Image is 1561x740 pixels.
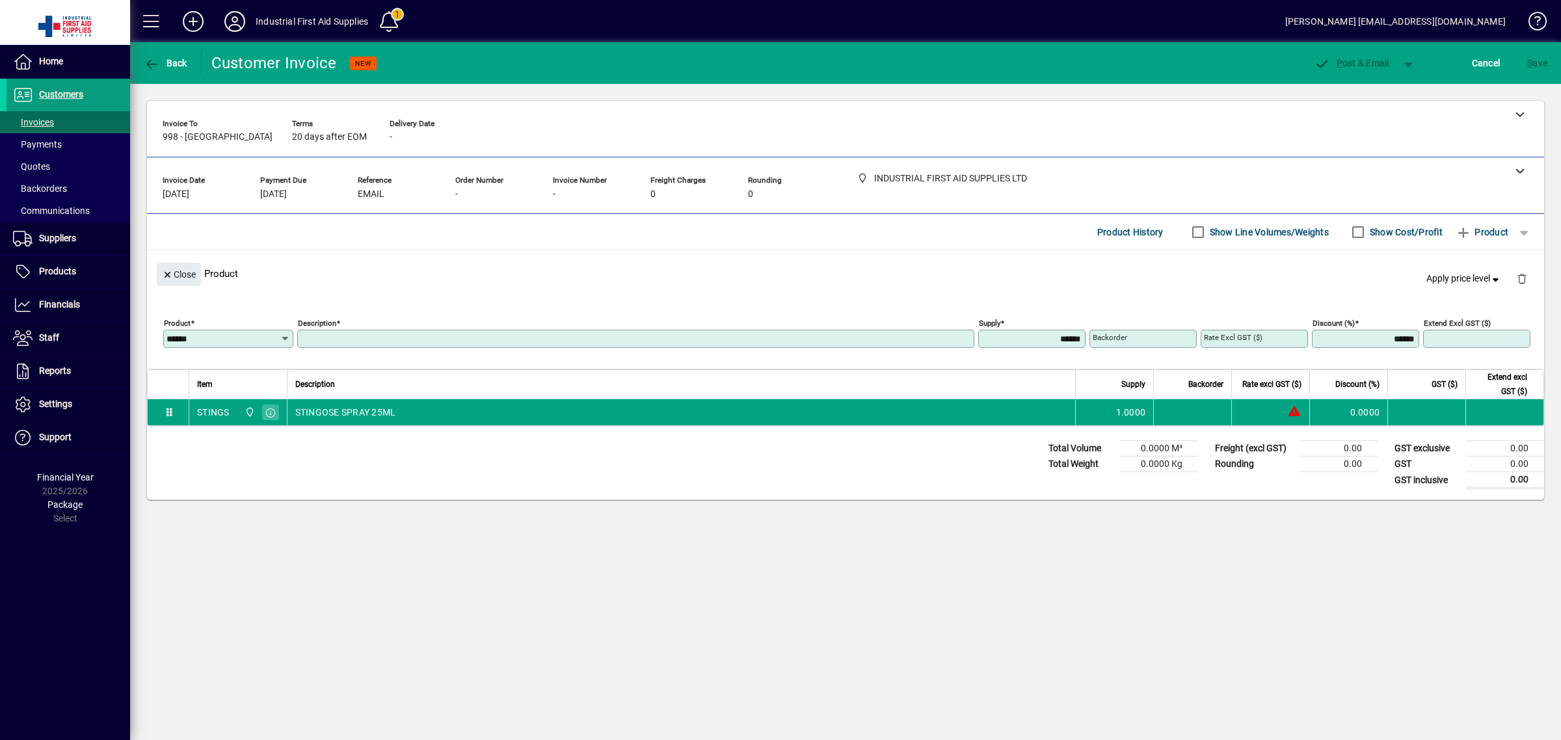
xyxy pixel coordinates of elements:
[260,189,287,200] span: [DATE]
[1466,456,1544,472] td: 0.00
[1474,370,1527,399] span: Extend excl GST ($)
[1188,377,1223,391] span: Backorder
[39,56,63,66] span: Home
[1097,222,1164,243] span: Product History
[39,432,72,442] span: Support
[1472,53,1501,73] span: Cancel
[1469,51,1504,75] button: Cancel
[7,155,130,178] a: Quotes
[211,53,337,73] div: Customer Invoice
[164,319,191,328] mat-label: Product
[1042,456,1120,472] td: Total Weight
[7,355,130,388] a: Reports
[13,117,54,127] span: Invoices
[1314,58,1389,68] span: ost & Email
[144,58,187,68] span: Back
[7,222,130,255] a: Suppliers
[7,200,130,222] a: Communications
[358,189,384,200] span: EMAIL
[1092,220,1169,244] button: Product History
[37,472,94,482] span: Financial Year
[1042,441,1120,456] td: Total Volume
[1421,267,1507,291] button: Apply price level
[13,183,67,194] span: Backorders
[1466,472,1544,488] td: 0.00
[553,189,555,200] span: -
[241,405,256,419] span: INDUSTRIAL FIRST AID SUPPLIES LTD
[979,319,1000,328] mat-label: Supply
[163,189,189,200] span: [DATE]
[256,11,368,32] div: Industrial First Aid Supplies
[1242,377,1301,391] span: Rate excl GST ($)
[39,365,71,376] span: Reports
[1307,51,1396,75] button: Post & Email
[153,268,204,280] app-page-header-button: Close
[172,10,214,33] button: Add
[1449,220,1515,244] button: Product
[7,388,130,421] a: Settings
[163,132,273,142] span: 998 - [GEOGRAPHIC_DATA]
[7,46,130,78] a: Home
[1388,472,1466,488] td: GST inclusive
[1456,222,1508,243] span: Product
[1367,226,1443,239] label: Show Cost/Profit
[39,299,80,310] span: Financials
[7,133,130,155] a: Payments
[1309,399,1387,425] td: 0.0000
[1204,333,1262,342] mat-label: Rate excl GST ($)
[355,59,371,68] span: NEW
[455,189,458,200] span: -
[39,399,72,409] span: Settings
[1285,11,1506,32] div: [PERSON_NAME] [EMAIL_ADDRESS][DOMAIN_NAME]
[7,111,130,133] a: Invoices
[1093,333,1127,342] mat-label: Backorder
[13,161,50,172] span: Quotes
[7,256,130,288] a: Products
[650,189,656,200] span: 0
[1116,406,1146,419] span: 1.0000
[1335,377,1380,391] span: Discount (%)
[1208,441,1300,456] td: Freight (excl GST)
[748,189,753,200] span: 0
[197,377,213,391] span: Item
[130,51,202,75] app-page-header-button: Back
[13,139,62,150] span: Payments
[292,132,367,142] span: 20 days after EOM
[1208,456,1300,472] td: Rounding
[140,51,191,75] button: Back
[1426,272,1502,285] span: Apply price level
[298,319,336,328] mat-label: Description
[1466,441,1544,456] td: 0.00
[1527,53,1547,73] span: ave
[157,263,201,286] button: Close
[1313,319,1355,328] mat-label: Discount (%)
[1120,441,1198,456] td: 0.0000 M³
[147,250,1544,297] div: Product
[162,264,196,285] span: Close
[7,322,130,354] a: Staff
[1388,456,1466,472] td: GST
[1527,58,1532,68] span: S
[1506,263,1538,294] button: Delete
[1120,456,1198,472] td: 0.0000 Kg
[1506,272,1538,284] app-page-header-button: Delete
[39,332,59,343] span: Staff
[1424,319,1491,328] mat-label: Extend excl GST ($)
[39,89,83,99] span: Customers
[7,178,130,200] a: Backorders
[390,132,392,142] span: -
[295,406,396,419] span: STINGOSE SPRAY 25ML
[7,421,130,454] a: Support
[1300,456,1378,472] td: 0.00
[1300,441,1378,456] td: 0.00
[295,377,335,391] span: Description
[13,205,90,216] span: Communications
[214,10,256,33] button: Profile
[39,233,76,243] span: Suppliers
[1388,441,1466,456] td: GST exclusive
[197,406,230,419] div: STINGS
[39,266,76,276] span: Products
[47,499,83,510] span: Package
[1121,377,1145,391] span: Supply
[1524,51,1551,75] button: Save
